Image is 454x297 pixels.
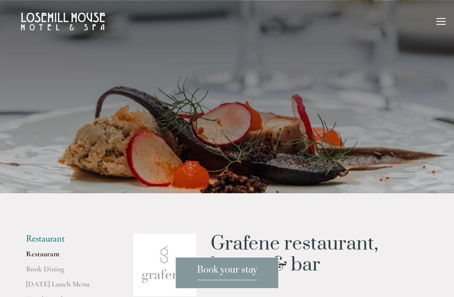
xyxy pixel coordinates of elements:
a: Restaurant [26,249,106,264]
a: Book your stay [175,257,279,289]
img: Losehill House [21,13,105,30]
h1: Grafene restaurant, lounge & bar [211,234,428,276]
img: grafene.jpg [133,234,196,297]
span: Book your stay [197,264,257,280]
li: Restaurant [26,234,106,244]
